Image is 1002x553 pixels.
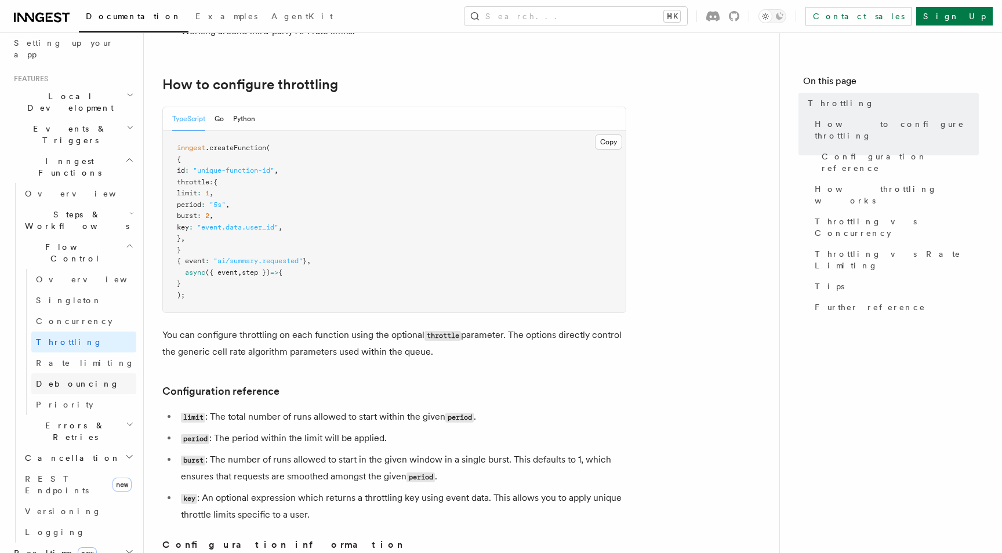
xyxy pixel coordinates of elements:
[20,241,126,264] span: Flow Control
[20,501,136,522] a: Versioning
[209,189,213,197] span: ,
[810,297,979,318] a: Further reference
[9,118,136,151] button: Events & Triggers
[181,494,197,504] code: key
[31,352,136,373] a: Rate limiting
[25,527,85,537] span: Logging
[31,269,136,290] a: Overview
[36,296,102,305] span: Singleton
[20,204,136,237] button: Steps & Workflows
[9,86,136,118] button: Local Development
[197,189,201,197] span: :
[177,257,205,265] span: { event
[188,3,264,31] a: Examples
[20,522,136,543] a: Logging
[238,268,242,276] span: ,
[815,216,979,239] span: Throttling vs Concurrency
[213,257,303,265] span: "ai/summary.requested"
[162,77,338,93] a: How to configure throttling
[181,413,205,423] code: limit
[233,107,255,131] button: Python
[758,9,786,23] button: Toggle dark mode
[31,290,136,311] a: Singleton
[271,12,333,21] span: AgentKit
[9,90,126,114] span: Local Development
[278,268,282,276] span: {
[86,12,181,21] span: Documentation
[189,223,193,231] span: :
[406,472,435,482] code: period
[810,114,979,146] a: How to configure throttling
[20,209,129,232] span: Steps & Workflows
[9,151,136,183] button: Inngest Functions
[205,144,266,152] span: .createFunction
[803,74,979,93] h4: On this page
[31,394,136,415] a: Priority
[20,448,136,468] button: Cancellation
[445,413,474,423] code: period
[815,248,979,271] span: Throttling vs Rate Limiting
[464,7,687,26] button: Search...⌘K
[177,178,209,186] span: throttle
[25,474,89,495] span: REST Endpoints
[9,123,126,146] span: Events & Triggers
[36,358,135,368] span: Rate limiting
[25,507,101,516] span: Versioning
[162,383,279,399] a: Configuration reference
[36,275,155,284] span: Overview
[803,93,979,114] a: Throttling
[9,32,136,65] a: Setting up your app
[815,281,844,292] span: Tips
[817,146,979,179] a: Configuration reference
[424,331,461,341] code: throttle
[595,134,622,150] button: Copy
[20,420,126,443] span: Errors & Retries
[14,38,114,59] span: Setting up your app
[810,179,979,211] a: How throttling works
[185,166,189,174] span: :
[20,468,136,501] a: REST Endpointsnew
[916,7,993,26] a: Sign Up
[31,332,136,352] a: Throttling
[177,246,181,254] span: }
[20,183,136,204] a: Overview
[810,243,979,276] a: Throttling vs Rate Limiting
[177,201,201,209] span: period
[205,257,209,265] span: :
[274,166,278,174] span: ,
[177,490,626,523] li: : An optional expression which returns a throttling key using event data. This allows you to appl...
[805,7,912,26] a: Contact sales
[278,223,282,231] span: ,
[810,276,979,297] a: Tips
[242,268,270,276] span: step })
[815,183,979,206] span: How throttling works
[197,212,201,220] span: :
[266,144,270,152] span: (
[9,155,125,179] span: Inngest Functions
[185,268,205,276] span: async
[181,456,205,465] code: burst
[177,144,205,152] span: inngest
[810,211,979,243] a: Throttling vs Concurrency
[181,234,185,242] span: ,
[226,201,230,209] span: ,
[20,452,121,464] span: Cancellation
[36,316,112,326] span: Concurrency
[822,151,979,174] span: Configuration reference
[264,3,340,31] a: AgentKit
[177,291,185,299] span: );
[205,212,209,220] span: 2
[177,155,181,163] span: {
[181,434,209,444] code: period
[307,257,311,265] span: ,
[177,234,181,242] span: }
[209,212,213,220] span: ,
[193,166,274,174] span: "unique-function-id"
[815,118,979,141] span: How to configure throttling
[162,539,404,550] strong: Configuration information
[201,201,205,209] span: :
[36,400,93,409] span: Priority
[9,74,48,83] span: Features
[79,3,188,32] a: Documentation
[815,301,925,313] span: Further reference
